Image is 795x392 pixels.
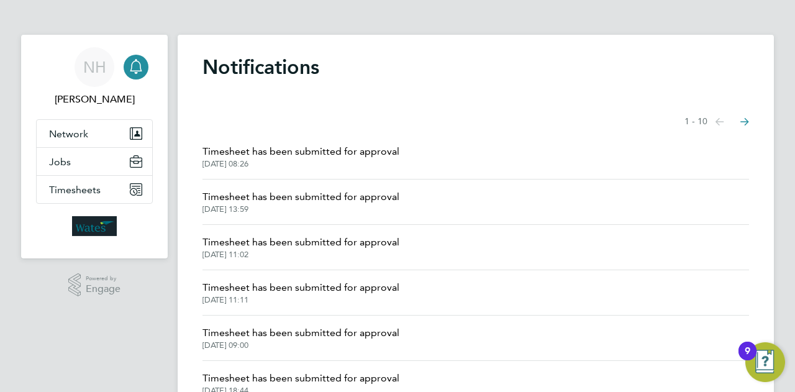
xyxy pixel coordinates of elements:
img: wates-logo-retina.png [72,216,117,236]
button: Jobs [37,148,152,175]
div: 9 [745,351,750,367]
span: Network [49,128,88,140]
button: Network [37,120,152,147]
span: Timesheet has been submitted for approval [202,144,399,159]
a: Timesheet has been submitted for approval[DATE] 09:00 [202,326,399,350]
a: NH[PERSON_NAME] [36,47,153,107]
h1: Notifications [202,55,749,80]
nav: Main navigation [21,35,168,258]
a: Powered byEngage [68,273,121,297]
span: [DATE] 08:26 [202,159,399,169]
span: Jobs [49,156,71,168]
span: Timesheet has been submitted for approval [202,280,399,295]
span: [DATE] 11:02 [202,250,399,260]
a: Timesheet has been submitted for approval[DATE] 08:26 [202,144,399,169]
a: Go to home page [36,216,153,236]
span: Timesheet has been submitted for approval [202,371,399,386]
a: Timesheet has been submitted for approval[DATE] 11:02 [202,235,399,260]
span: [DATE] 09:00 [202,340,399,350]
span: Powered by [86,273,120,284]
a: Timesheet has been submitted for approval[DATE] 11:11 [202,280,399,305]
span: Timesheets [49,184,101,196]
span: Engage [86,284,120,294]
nav: Select page of notifications list [684,109,749,134]
span: [DATE] 11:11 [202,295,399,305]
button: Open Resource Center, 9 new notifications [745,342,785,382]
span: NH [83,59,106,75]
span: Neasha Hooshue [36,92,153,107]
span: Timesheet has been submitted for approval [202,326,399,340]
span: 1 - 10 [684,116,707,128]
span: Timesheet has been submitted for approval [202,189,399,204]
span: Timesheet has been submitted for approval [202,235,399,250]
span: [DATE] 13:59 [202,204,399,214]
a: Timesheet has been submitted for approval[DATE] 13:59 [202,189,399,214]
button: Timesheets [37,176,152,203]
